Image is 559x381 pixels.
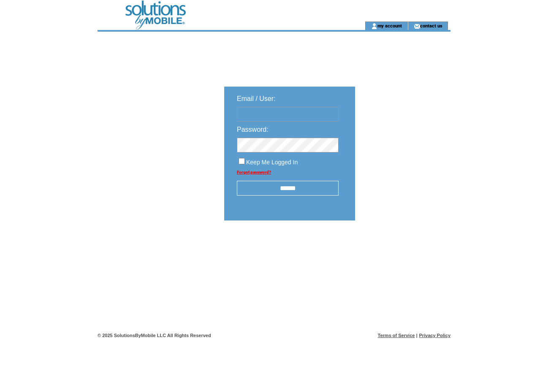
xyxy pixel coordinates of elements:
[371,23,377,30] img: account_icon.gif;jsessionid=5DD636404DB36955554BCB5FD728A4DE
[378,333,415,338] a: Terms of Service
[98,333,211,338] span: © 2025 SolutionsByMobile LLC All Rights Reserved
[246,159,298,166] span: Keep Me Logged In
[237,95,276,102] span: Email / User:
[237,170,271,174] a: Forgot password?
[419,333,450,338] a: Privacy Policy
[380,242,422,252] img: transparent.png;jsessionid=5DD636404DB36955554BCB5FD728A4DE
[237,126,269,133] span: Password:
[377,23,402,28] a: my account
[414,23,420,30] img: contact_us_icon.gif;jsessionid=5DD636404DB36955554BCB5FD728A4DE
[416,333,418,338] span: |
[420,23,442,28] a: contact us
